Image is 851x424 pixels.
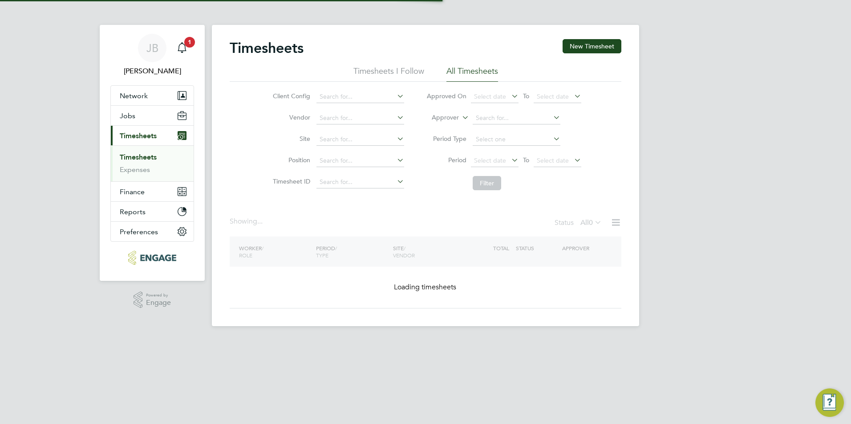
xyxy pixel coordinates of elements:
[474,92,506,100] span: Select date
[270,113,310,121] label: Vendor
[111,86,194,105] button: Network
[134,292,171,308] a: Powered byEngage
[316,176,404,188] input: Search for...
[270,177,310,185] label: Timesheet ID
[446,66,498,82] li: All Timesheets
[473,112,560,124] input: Search for...
[520,90,532,102] span: To
[146,42,158,54] span: JB
[111,202,194,221] button: Reports
[100,25,205,281] nav: Main navigation
[120,208,146,216] span: Reports
[146,299,171,307] span: Engage
[316,91,404,103] input: Search for...
[316,133,404,146] input: Search for...
[555,217,604,229] div: Status
[173,34,191,62] a: 1
[184,37,195,48] span: 1
[111,182,194,201] button: Finance
[473,176,501,190] button: Filter
[316,112,404,124] input: Search for...
[120,165,150,174] a: Expenses
[426,135,466,143] label: Period Type
[426,92,466,100] label: Approved On
[120,153,157,161] a: Timesheets
[111,145,194,181] div: Timesheets
[537,156,569,164] span: Select date
[120,228,158,236] span: Preferences
[815,388,844,417] button: Engage Resource Center
[120,188,145,196] span: Finance
[110,66,194,76] span: Jack Baron
[120,112,135,120] span: Jobs
[111,222,194,241] button: Preferences
[111,106,194,125] button: Jobs
[474,156,506,164] span: Select date
[110,251,194,265] a: Go to home page
[353,66,424,82] li: Timesheets I Follow
[230,217,264,226] div: Showing
[146,292,171,299] span: Powered by
[563,39,621,53] button: New Timesheet
[257,217,263,226] span: ...
[419,113,459,122] label: Approver
[120,92,148,100] span: Network
[128,251,176,265] img: huntereducation-logo-retina.png
[111,126,194,145] button: Timesheets
[270,135,310,143] label: Site
[270,156,310,164] label: Position
[589,218,593,227] span: 0
[537,92,569,100] span: Select date
[120,132,157,140] span: Timesheets
[110,34,194,76] a: JB[PERSON_NAME]
[316,155,404,167] input: Search for...
[473,133,560,146] input: Select one
[426,156,466,164] label: Period
[580,218,602,227] label: All
[520,154,532,166] span: To
[270,92,310,100] label: Client Config
[230,39,304,57] h2: Timesheets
